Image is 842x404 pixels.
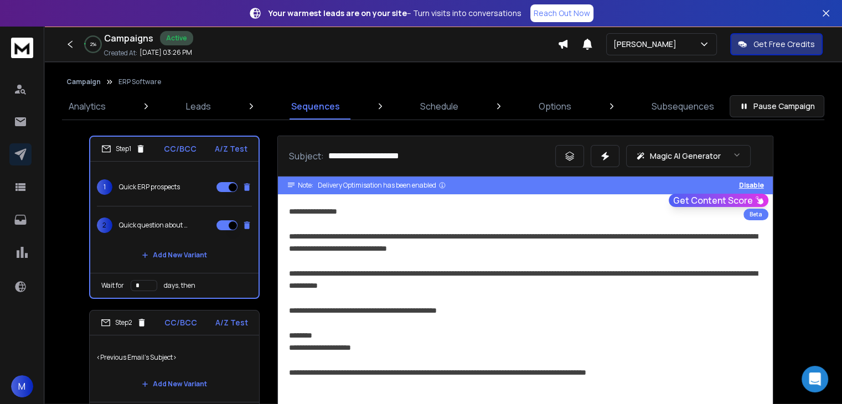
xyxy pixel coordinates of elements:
p: Quick ERP prospects [119,183,180,191]
button: M [11,375,33,397]
p: Options [539,100,571,113]
p: Subject: [289,149,324,163]
p: A/Z Test [215,143,247,154]
p: Sequences [291,100,340,113]
p: Created At: [104,49,137,58]
div: Open Intercom Messenger [802,366,828,392]
p: [PERSON_NAME] [613,39,681,50]
a: Leads [179,93,218,120]
button: Get Content Score [669,194,768,207]
p: [DATE] 03:26 PM [140,48,192,57]
button: Add New Variant [133,373,216,395]
img: logo [11,38,33,58]
p: ERP Software [118,77,161,86]
p: CC/BCC [164,143,197,154]
a: Analytics [62,93,112,120]
a: Sequences [285,93,347,120]
h1: Campaigns [104,32,153,45]
p: Leads [186,100,211,113]
button: Disable [739,181,764,190]
a: Subsequences [645,93,721,120]
div: Active [160,31,193,45]
li: Step1CC/BCCA/Z Test1Quick ERP prospects2Quick question about {{companyName}}'s ERP {system|softwa... [89,136,260,299]
p: Analytics [69,100,106,113]
button: Pause Campaign [730,95,824,117]
span: 2 [97,217,112,233]
div: Beta [743,209,768,220]
button: Add New Variant [133,244,216,266]
a: Schedule [414,93,465,120]
button: Campaign [66,77,101,86]
p: CC/BCC [164,317,197,328]
p: 2 % [90,41,96,48]
div: Step 2 [101,318,147,328]
a: Reach Out Now [530,4,593,22]
p: Get Free Credits [753,39,815,50]
button: Magic AI Generator [626,145,751,167]
p: A/Z Test [215,317,248,328]
a: Options [532,93,578,120]
p: Reach Out Now [534,8,590,19]
p: days, then [164,281,195,290]
strong: Your warmest leads are on your site [268,8,407,18]
span: Note: [298,181,313,190]
div: Delivery Optimisation has been enabled [318,181,446,190]
button: Get Free Credits [730,33,823,55]
p: Wait for [101,281,124,290]
p: Quick question about {{companyName}}'s ERP {system|software|platform} [119,221,190,230]
p: – Turn visits into conversations [268,8,521,19]
p: <Previous Email's Subject> [96,342,252,373]
div: Step 1 [101,144,146,154]
span: 1 [97,179,112,195]
p: Schedule [420,100,458,113]
p: Subsequences [652,100,714,113]
p: Magic AI Generator [650,151,721,162]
